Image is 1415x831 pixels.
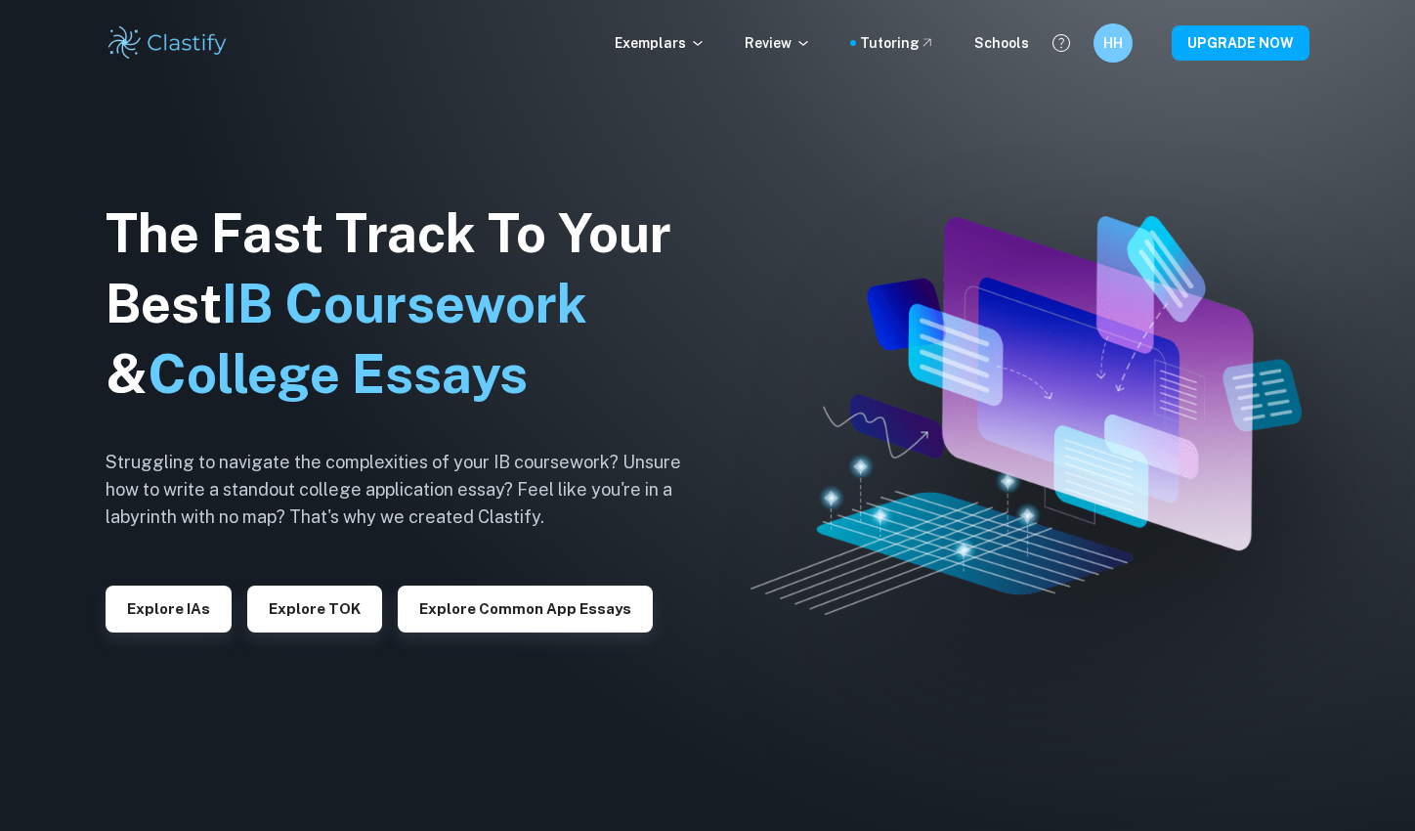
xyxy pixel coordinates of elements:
p: Exemplars [615,32,706,54]
button: Explore TOK [247,586,382,633]
a: Explore Common App essays [398,598,653,617]
a: Explore IAs [106,598,232,617]
img: Clastify hero [750,216,1302,615]
button: Explore Common App essays [398,586,653,633]
p: Review [745,32,811,54]
span: College Essays [148,343,528,405]
img: Clastify logo [106,23,230,63]
h6: Struggling to navigate the complexities of your IB coursework? Unsure how to write a standout col... [106,449,711,531]
h1: The Fast Track To Your Best & [106,198,711,410]
a: Schools [974,32,1029,54]
button: Help and Feedback [1045,26,1078,60]
a: Explore TOK [247,598,382,617]
a: Tutoring [860,32,935,54]
button: Explore IAs [106,586,232,633]
h6: HH [1102,32,1125,54]
button: HH [1093,23,1133,63]
span: IB Coursework [222,273,587,334]
button: UPGRADE NOW [1172,25,1309,61]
